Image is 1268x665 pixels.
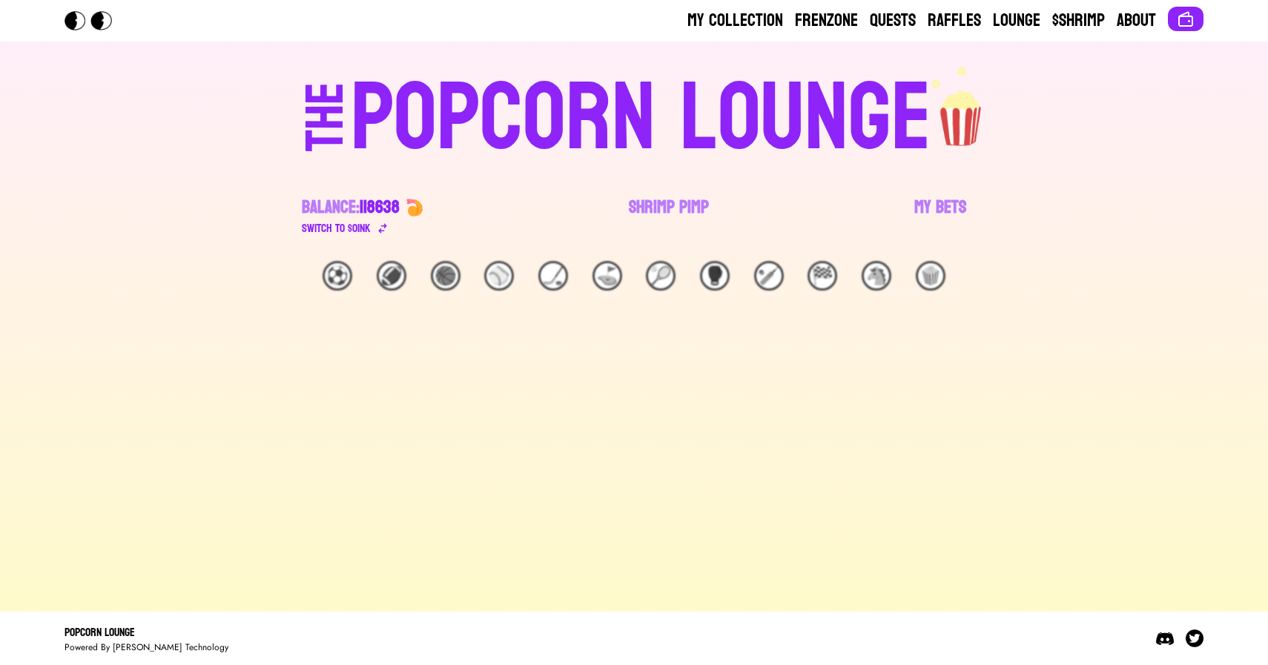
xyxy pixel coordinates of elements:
[538,261,568,291] div: 🏒
[323,261,352,291] div: ⚽️
[687,9,783,33] a: My Collection
[406,199,423,216] img: 🍤
[931,65,992,148] img: popcorn
[1186,629,1203,647] img: Twitter
[377,261,406,291] div: 🏈
[808,261,837,291] div: 🏁
[993,9,1040,33] a: Lounge
[916,261,945,291] div: 🍿
[302,196,400,219] div: Balance:
[629,196,709,237] a: Shrimp Pimp
[1052,9,1105,33] a: $Shrimp
[795,9,858,33] a: Frenzone
[484,261,514,291] div: ⚾️
[928,9,981,33] a: Raffles
[592,261,622,291] div: ⛳️
[302,219,371,237] div: Switch to $ OINK
[646,261,676,291] div: 🎾
[65,11,124,30] img: Popcorn
[360,191,400,223] span: 118638
[862,261,891,291] div: 🐴
[870,9,916,33] a: Quests
[299,82,352,181] div: THE
[431,261,460,291] div: 🏀
[914,196,966,237] a: My Bets
[700,261,730,291] div: 🥊
[1177,10,1195,28] img: Connect wallet
[65,641,228,653] div: Powered By [PERSON_NAME] Technology
[1156,629,1174,647] img: Discord
[351,71,931,166] div: POPCORN LOUNGE
[65,623,228,641] div: Popcorn Lounge
[177,65,1091,166] a: THEPOPCORN LOUNGEpopcorn
[1117,9,1156,33] a: About
[754,261,784,291] div: 🏏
